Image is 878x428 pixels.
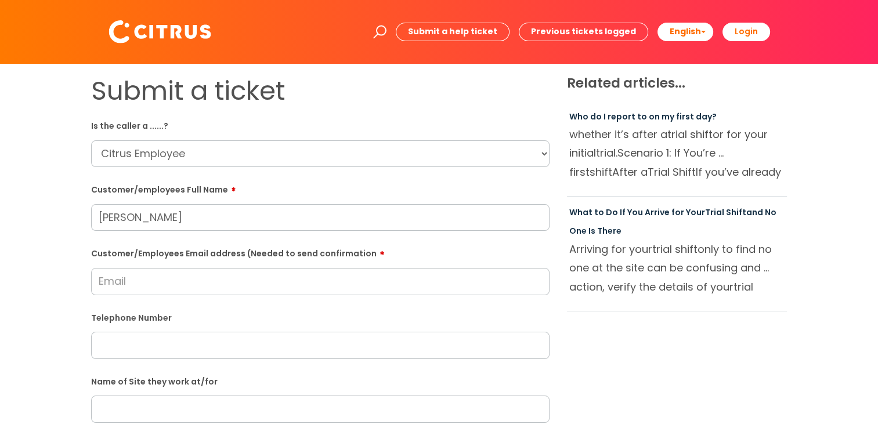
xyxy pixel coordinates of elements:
span: Trial [648,165,670,179]
span: Shift [673,165,696,179]
span: trial [667,127,687,142]
a: Who do I report to on my first day? [569,111,717,122]
h1: Submit a ticket [91,75,550,107]
h4: Related articles... [567,75,787,92]
label: Is the caller a ......? [91,119,550,131]
span: English [670,26,701,37]
p: whether it’s after a or for your initial Scenario 1: If You’re ... first After a If you’ve alread... [569,125,785,181]
label: Name of Site they work at/for [91,375,550,387]
b: Login [735,26,758,37]
label: Customer/employees Full Name [91,181,550,195]
span: shift [590,165,612,179]
a: What to Do If You Arrive for YourTrial Shiftand No One Is There [569,206,776,237]
span: trial. [596,146,617,160]
span: shift [690,127,713,142]
span: trial [734,280,753,294]
a: Previous tickets logged [519,23,648,41]
span: Trial [705,206,724,218]
label: Customer/Employees Email address (Needed to send confirmation [91,245,550,259]
span: Shift [726,206,746,218]
a: Login [722,23,770,41]
span: shift [675,242,698,256]
a: Submit a help ticket [396,23,510,41]
p: Arriving for your only to find no one at the site can be confusing and ... action, verify the det... [569,240,785,296]
span: trial [652,242,672,256]
label: Telephone Number [91,311,550,323]
input: Email [91,268,550,295]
